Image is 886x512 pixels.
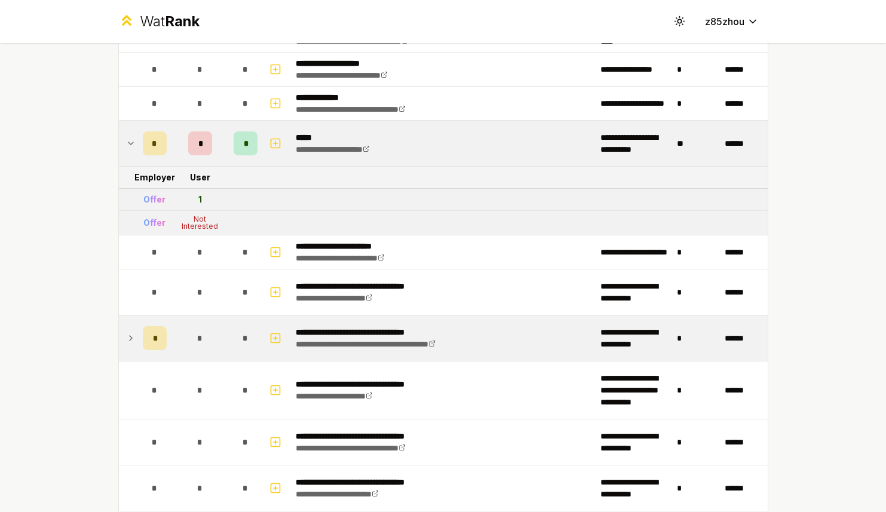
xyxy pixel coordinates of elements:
[176,216,224,230] div: Not Interested
[118,12,200,31] a: WatRank
[140,12,200,31] div: Wat
[138,167,171,188] td: Employer
[143,217,165,229] div: Offer
[198,194,202,206] div: 1
[165,13,200,30] span: Rank
[705,14,744,29] span: z85zhou
[695,11,768,32] button: z85zhou
[143,194,165,206] div: Offer
[171,167,229,188] td: User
